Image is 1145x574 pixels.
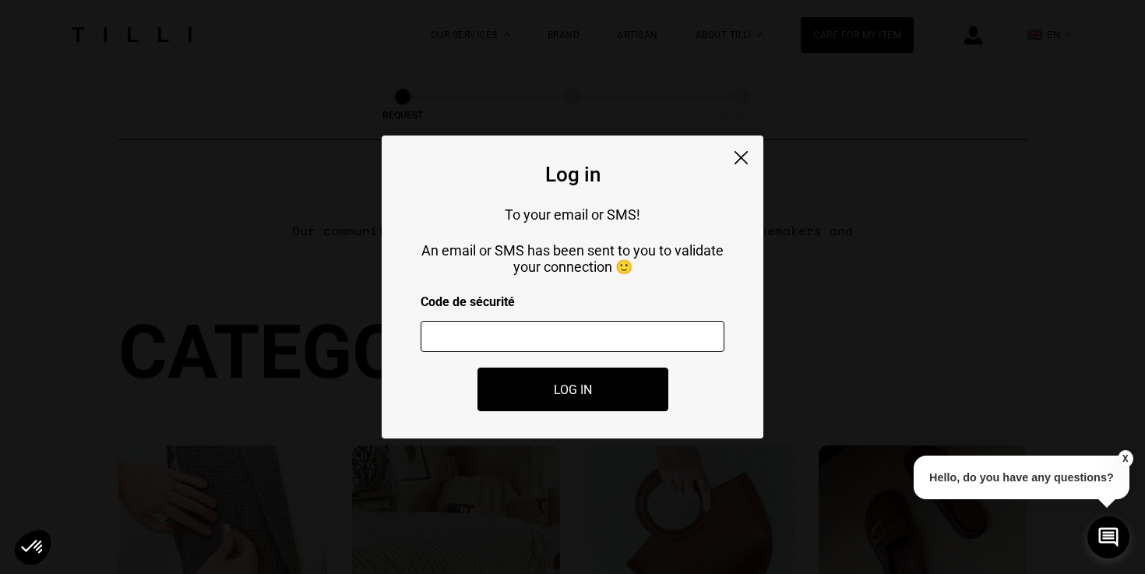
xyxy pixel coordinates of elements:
p: Code de sécurité [421,294,724,309]
p: Hello, do you have any questions? [914,456,1129,499]
p: To your email or SMS! [421,206,724,223]
div: Log in [545,163,601,186]
p: An email or SMS has been sent to you to validate your connection 🙂 [421,242,724,275]
button: Log in [477,368,668,411]
img: close [735,151,748,164]
button: X [1118,450,1133,467]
